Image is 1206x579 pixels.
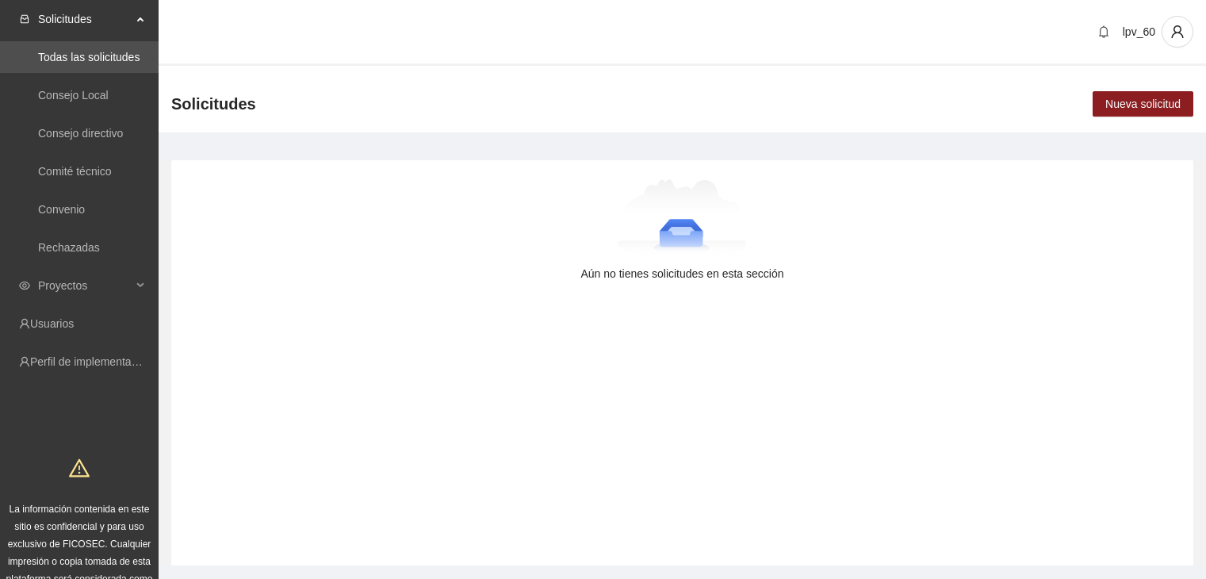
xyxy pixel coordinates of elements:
img: Aún no tienes solicitudes en esta sección [618,179,747,259]
span: bell [1092,25,1116,38]
span: Solicitudes [171,91,256,117]
span: eye [19,280,30,291]
span: Solicitudes [38,3,132,35]
span: user [1162,25,1193,39]
button: Nueva solicitud [1093,91,1193,117]
a: Comité técnico [38,165,112,178]
a: Todas las solicitudes [38,51,140,63]
button: bell [1091,19,1116,44]
a: Usuarios [30,317,74,330]
span: Proyectos [38,270,132,301]
button: user [1162,16,1193,48]
span: inbox [19,13,30,25]
span: lpv_60 [1123,25,1155,38]
a: Rechazadas [38,241,100,254]
span: Nueva solicitud [1105,95,1181,113]
a: Perfil de implementadora [30,355,154,368]
div: Aún no tienes solicitudes en esta sección [197,265,1168,282]
span: warning [69,458,90,478]
a: Consejo Local [38,89,109,102]
a: Convenio [38,203,85,216]
a: Consejo directivo [38,127,123,140]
